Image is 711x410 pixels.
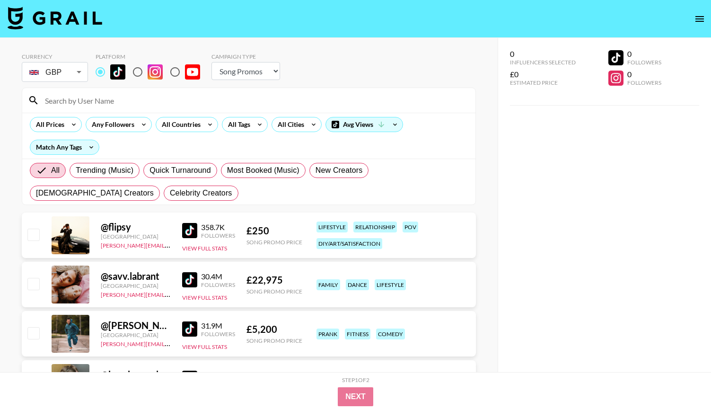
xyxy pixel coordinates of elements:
[627,59,661,66] div: Followers
[227,165,299,176] span: Most Booked (Music)
[345,329,370,339] div: fitness
[22,53,88,60] div: Currency
[76,165,133,176] span: Trending (Music)
[342,376,369,383] div: Step 1 of 2
[246,239,302,246] div: Song Promo Price
[24,64,86,80] div: GBP
[272,117,306,132] div: All Cities
[510,70,576,79] div: £0
[30,140,99,154] div: Match Any Tags
[101,282,171,289] div: [GEOGRAPHIC_DATA]
[156,117,202,132] div: All Countries
[101,270,171,282] div: @ savv.labrant
[149,165,211,176] span: Quick Turnaround
[375,279,406,290] div: lifestyle
[316,165,363,176] span: New Creators
[201,281,235,288] div: Followers
[627,49,661,59] div: 0
[51,165,60,176] span: All
[8,7,102,29] img: Grail Talent
[246,337,302,344] div: Song Promo Price
[182,343,227,350] button: View Full Stats
[110,64,125,80] img: TikTok
[36,187,154,199] span: [DEMOGRAPHIC_DATA] Creators
[185,64,200,80] img: YouTube
[316,279,340,290] div: family
[101,233,171,240] div: [GEOGRAPHIC_DATA]
[510,49,576,59] div: 0
[690,9,709,28] button: open drawer
[201,321,235,330] div: 31.9M
[201,272,235,281] div: 30.4M
[201,232,235,239] div: Followers
[182,294,227,301] button: View Full Stats
[101,240,241,249] a: [PERSON_NAME][EMAIL_ADDRESS][DOMAIN_NAME]
[182,272,197,287] img: TikTok
[246,274,302,286] div: £ 22,975
[201,370,235,380] div: 40M
[201,223,235,232] div: 358.7K
[316,329,339,339] div: prank
[182,223,197,238] img: TikTok
[101,221,171,233] div: @ flipsy
[403,222,418,232] div: pov
[316,222,348,232] div: lifestyle
[101,369,171,381] div: @ brookemonk_
[30,117,66,132] div: All Prices
[182,371,197,386] img: TikTok
[148,64,163,80] img: Instagram
[101,331,171,339] div: [GEOGRAPHIC_DATA]
[170,187,232,199] span: Celebrity Creators
[338,387,373,406] button: Next
[182,245,227,252] button: View Full Stats
[246,323,302,335] div: £ 5,200
[664,363,700,399] iframe: Drift Widget Chat Controller
[510,59,576,66] div: Influencers Selected
[101,320,171,331] div: @ [PERSON_NAME].[PERSON_NAME]
[101,289,241,298] a: [PERSON_NAME][EMAIL_ADDRESS][DOMAIN_NAME]
[326,117,403,132] div: Avg Views
[246,225,302,237] div: £ 250
[39,93,470,108] input: Search by User Name
[101,339,241,348] a: [PERSON_NAME][EMAIL_ADDRESS][DOMAIN_NAME]
[96,53,208,60] div: Platform
[246,288,302,295] div: Song Promo Price
[316,238,382,249] div: diy/art/satisfaction
[211,53,280,60] div: Campaign Type
[376,329,405,339] div: comedy
[346,279,369,290] div: dance
[201,330,235,338] div: Followers
[182,321,197,337] img: TikTok
[627,79,661,86] div: Followers
[627,70,661,79] div: 0
[86,117,136,132] div: Any Followers
[353,222,397,232] div: relationship
[510,79,576,86] div: Estimated Price
[222,117,252,132] div: All Tags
